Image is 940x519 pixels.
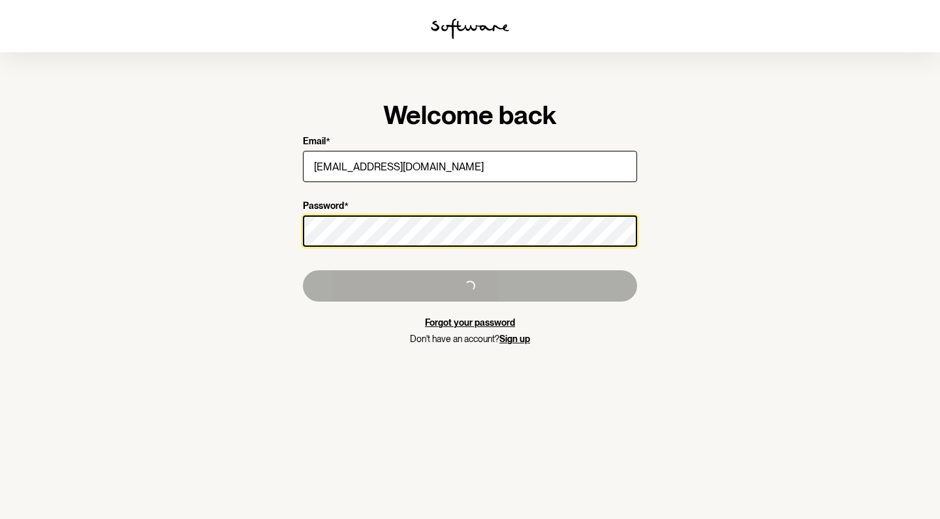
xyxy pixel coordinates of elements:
[499,334,530,344] a: Sign up
[303,136,326,148] p: Email
[303,99,637,131] h1: Welcome back
[425,317,515,328] a: Forgot your password
[431,18,509,39] img: software logo
[303,334,637,345] p: Don't have an account?
[303,200,344,213] p: Password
